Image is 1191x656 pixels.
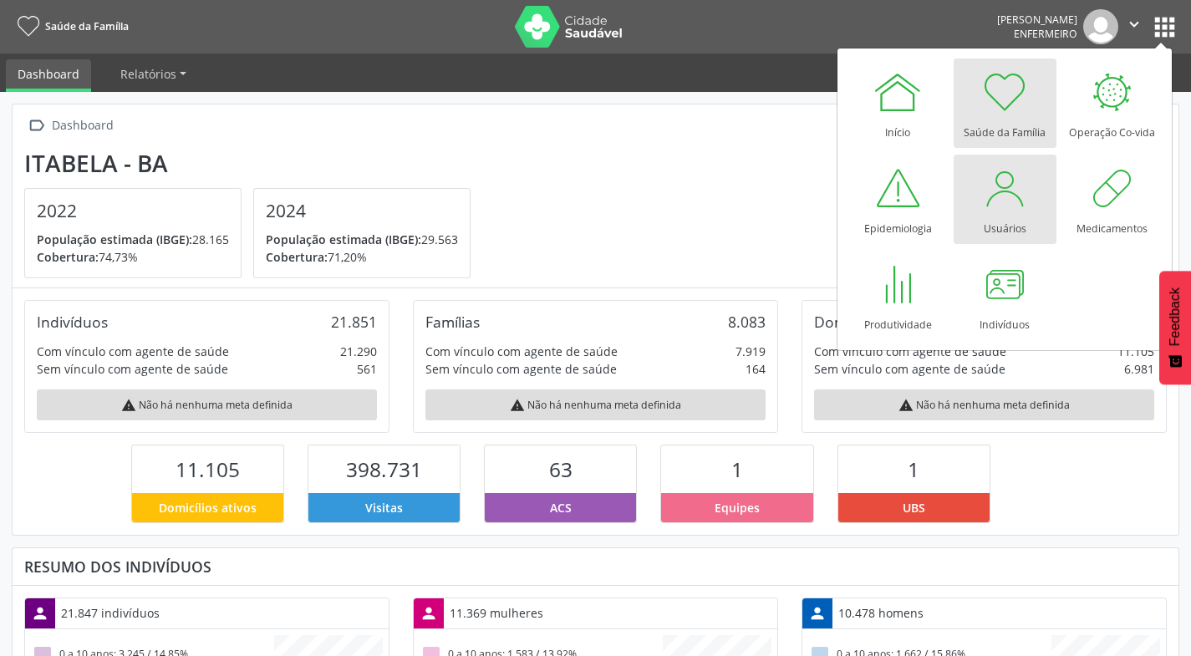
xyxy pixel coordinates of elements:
[832,598,929,628] div: 10.478 homens
[550,499,572,516] span: ACS
[24,114,116,138] a:  Dashboard
[37,201,229,221] h4: 2022
[331,313,377,331] div: 21.851
[908,455,919,483] span: 1
[1118,9,1150,44] button: 
[37,248,229,266] p: 74,73%
[1117,343,1154,360] div: 11.105
[6,59,91,92] a: Dashboard
[425,313,480,331] div: Famílias
[444,598,549,628] div: 11.369 mulheres
[847,58,949,148] a: Início
[266,231,421,247] span: População estimada (IBGE):
[37,249,99,265] span: Cobertura:
[1083,9,1118,44] img: img
[346,455,422,483] span: 398.731
[746,360,766,378] div: 164
[954,251,1056,340] a: Indivíduos
[24,557,1167,576] div: Resumo dos indivíduos
[954,58,1056,148] a: Saúde da Família
[24,114,48,138] i: 
[340,343,377,360] div: 21.290
[37,313,108,331] div: Indivíduos
[121,398,136,413] i: warning
[425,343,618,360] div: Com vínculo com agente de saúde
[24,150,482,177] div: Itabela - BA
[37,231,229,248] p: 28.165
[1061,58,1163,148] a: Operação Co-vida
[1061,155,1163,244] a: Medicamentos
[266,248,458,266] p: 71,20%
[12,13,129,40] a: Saúde da Família
[814,360,1005,378] div: Sem vínculo com agente de saúde
[109,59,198,89] a: Relatórios
[37,389,377,420] div: Não há nenhuma meta definida
[266,249,328,265] span: Cobertura:
[357,360,377,378] div: 561
[159,499,257,516] span: Domicílios ativos
[814,343,1006,360] div: Com vínculo com agente de saúde
[847,251,949,340] a: Produtividade
[1125,15,1143,33] i: 
[120,66,176,82] span: Relatórios
[903,499,925,516] span: UBS
[425,360,617,378] div: Sem vínculo com agente de saúde
[37,231,192,247] span: População estimada (IBGE):
[37,343,229,360] div: Com vínculo com agente de saúde
[420,604,438,623] i: person
[954,155,1056,244] a: Usuários
[997,13,1077,27] div: [PERSON_NAME]
[1124,360,1154,378] div: 6.981
[731,455,743,483] span: 1
[735,343,766,360] div: 7.919
[549,455,573,483] span: 63
[510,398,525,413] i: warning
[1150,13,1179,42] button: apps
[176,455,240,483] span: 11.105
[266,231,458,248] p: 29.563
[365,499,403,516] span: Visitas
[425,389,766,420] div: Não há nenhuma meta definida
[1014,27,1077,41] span: Enfermeiro
[48,114,116,138] div: Dashboard
[847,155,949,244] a: Epidemiologia
[55,598,165,628] div: 21.847 indivíduos
[37,360,228,378] div: Sem vínculo com agente de saúde
[715,499,760,516] span: Equipes
[898,398,914,413] i: warning
[1159,271,1191,384] button: Feedback - Mostrar pesquisa
[814,389,1154,420] div: Não há nenhuma meta definida
[45,19,129,33] span: Saúde da Família
[728,313,766,331] div: 8.083
[266,201,458,221] h4: 2024
[814,313,883,331] div: Domicílios
[808,604,827,623] i: person
[1168,287,1183,346] span: Feedback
